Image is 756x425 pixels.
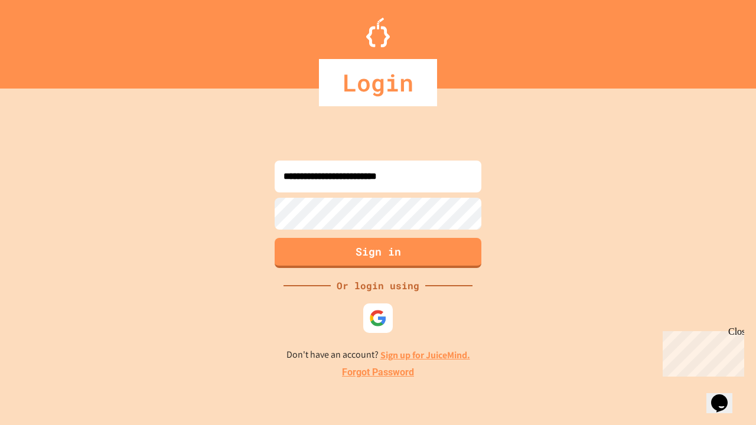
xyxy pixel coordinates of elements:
div: Chat with us now!Close [5,5,82,75]
img: Logo.svg [366,18,390,47]
p: Don't have an account? [286,348,470,362]
iframe: chat widget [706,378,744,413]
iframe: chat widget [658,326,744,377]
a: Sign up for JuiceMind. [380,349,470,361]
a: Forgot Password [342,365,414,380]
img: google-icon.svg [369,309,387,327]
div: Login [319,59,437,106]
div: Or login using [331,279,425,293]
button: Sign in [275,238,481,268]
